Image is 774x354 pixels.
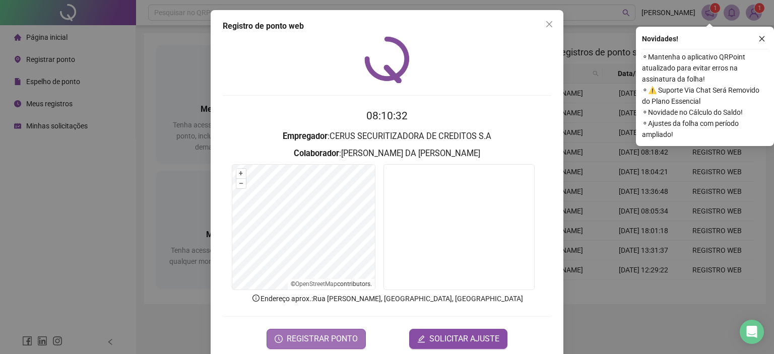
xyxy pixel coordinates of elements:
span: ⚬ ⚠️ Suporte Via Chat Será Removido do Plano Essencial [642,85,768,107]
span: info-circle [251,294,261,303]
span: SOLICITAR AJUSTE [429,333,499,345]
button: – [236,179,246,188]
span: clock-circle [275,335,283,343]
button: REGISTRAR PONTO [267,329,366,349]
a: OpenStreetMap [295,280,337,288]
span: ⚬ Ajustes da folha com período ampliado! [642,118,768,140]
p: Endereço aprox. : Rua [PERSON_NAME], [GEOGRAPHIC_DATA], [GEOGRAPHIC_DATA] [223,293,551,304]
button: editSOLICITAR AJUSTE [409,329,507,349]
strong: Colaborador [294,149,339,158]
button: Close [541,16,557,32]
li: © contributors. [291,280,372,288]
span: close [545,20,553,28]
button: + [236,169,246,178]
span: edit [417,335,425,343]
span: Novidades ! [642,33,678,44]
div: Open Intercom Messenger [740,320,764,344]
img: QRPoint [364,36,410,83]
time: 08:10:32 [366,110,408,122]
h3: : [PERSON_NAME] DA [PERSON_NAME] [223,147,551,160]
span: close [758,35,765,42]
strong: Empregador [283,131,328,141]
h3: : CERUS SECURITIZADORA DE CREDITOS S.A [223,130,551,143]
div: Registro de ponto web [223,20,551,32]
span: ⚬ Mantenha o aplicativo QRPoint atualizado para evitar erros na assinatura da folha! [642,51,768,85]
span: REGISTRAR PONTO [287,333,358,345]
span: ⚬ Novidade no Cálculo do Saldo! [642,107,768,118]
